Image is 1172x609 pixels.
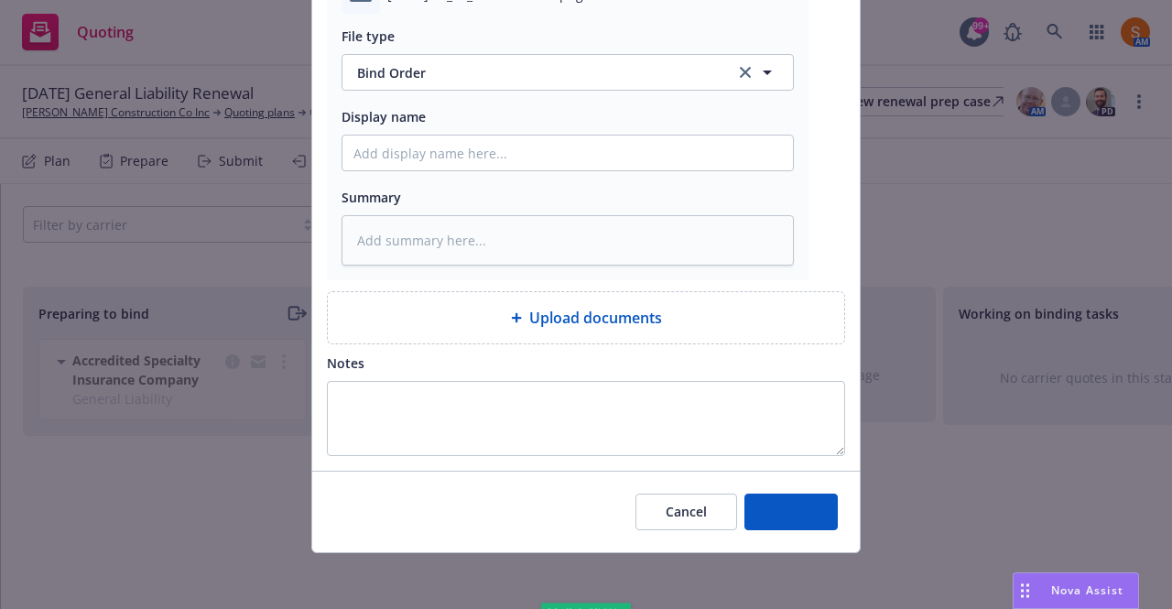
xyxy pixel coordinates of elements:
input: Add display name here... [342,136,793,170]
button: Bind Orderclear selection [342,54,794,91]
span: Display name [342,108,426,125]
button: Nova Assist [1013,572,1139,609]
button: Done [744,494,838,530]
span: Upload documents [529,307,662,329]
a: clear selection [734,61,756,83]
span: Nova Assist [1051,582,1123,598]
span: Notes [327,354,364,372]
div: Drag to move [1014,573,1036,608]
span: Summary [342,189,401,206]
div: Upload documents [327,291,845,344]
button: Cancel [635,494,737,530]
span: Bind Order [357,63,716,82]
span: Cancel [666,503,707,520]
span: File type [342,27,395,45]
